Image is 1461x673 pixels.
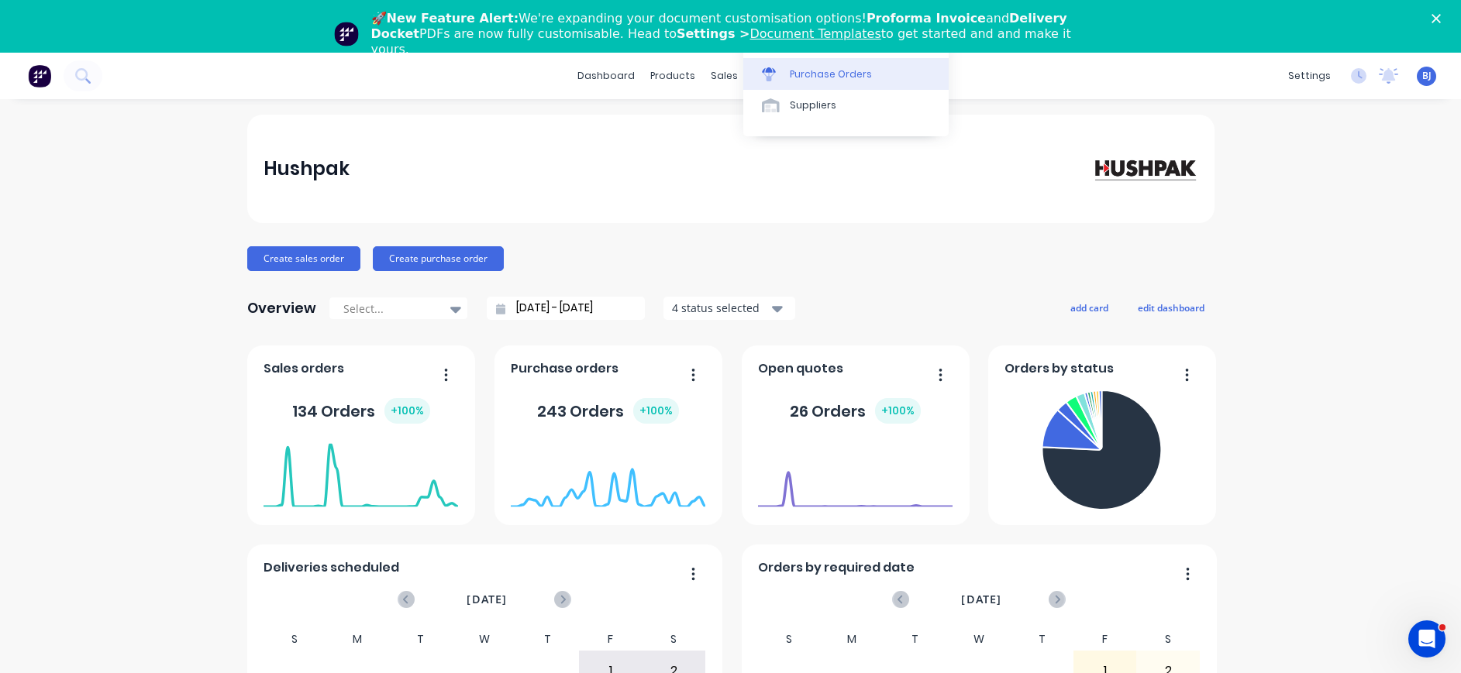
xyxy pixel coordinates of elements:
[537,398,679,424] div: 243 Orders
[579,628,643,651] div: F
[371,11,1103,57] div: 🚀 We're expanding your document customisation options! and PDFs are now fully customisable. Head ...
[743,58,949,89] a: Purchase Orders
[642,628,705,651] div: S
[515,628,579,651] div: T
[1073,628,1137,651] div: F
[263,628,326,651] div: S
[467,591,507,608] span: [DATE]
[633,398,679,424] div: + 100 %
[247,246,360,271] button: Create sales order
[677,26,881,41] b: Settings >
[264,359,344,378] span: Sales orders
[672,300,770,316] div: 4 status selected
[570,64,643,88] a: dashboard
[1408,620,1445,658] iframe: Intercom live chat
[373,246,504,271] button: Create purchase order
[749,26,880,41] a: Document Templates
[326,628,390,651] div: M
[790,67,872,81] div: Purchase Orders
[264,558,399,577] span: Deliveries scheduled
[663,297,795,320] button: 4 status selected
[387,11,519,26] b: New Feature Alert:
[511,359,619,378] span: Purchase orders
[453,628,516,651] div: W
[875,398,921,424] div: + 100 %
[790,398,921,424] div: 26 Orders
[389,628,453,651] div: T
[371,11,1067,41] b: Delivery Docket
[384,398,430,424] div: + 100 %
[884,628,947,651] div: T
[743,90,949,121] a: Suppliers
[1280,64,1339,88] div: settings
[28,64,51,88] img: Factory
[1010,628,1073,651] div: T
[334,22,359,46] img: Profile image for Team
[790,98,836,112] div: Suppliers
[961,591,1001,608] span: [DATE]
[264,153,350,184] div: Hushpak
[1004,359,1114,378] span: Orders by status
[1060,297,1118,318] button: add card
[1432,14,1447,23] div: Close
[867,11,986,26] b: Proforma Invoice
[757,628,821,651] div: S
[643,64,703,88] div: products
[947,628,1011,651] div: W
[247,293,316,324] div: Overview
[821,628,884,651] div: M
[292,398,430,424] div: 134 Orders
[1128,297,1215,318] button: edit dashboard
[1136,628,1200,651] div: S
[1422,69,1432,83] span: BJ
[758,359,843,378] span: Open quotes
[703,64,746,88] div: sales
[1089,155,1197,182] img: Hushpak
